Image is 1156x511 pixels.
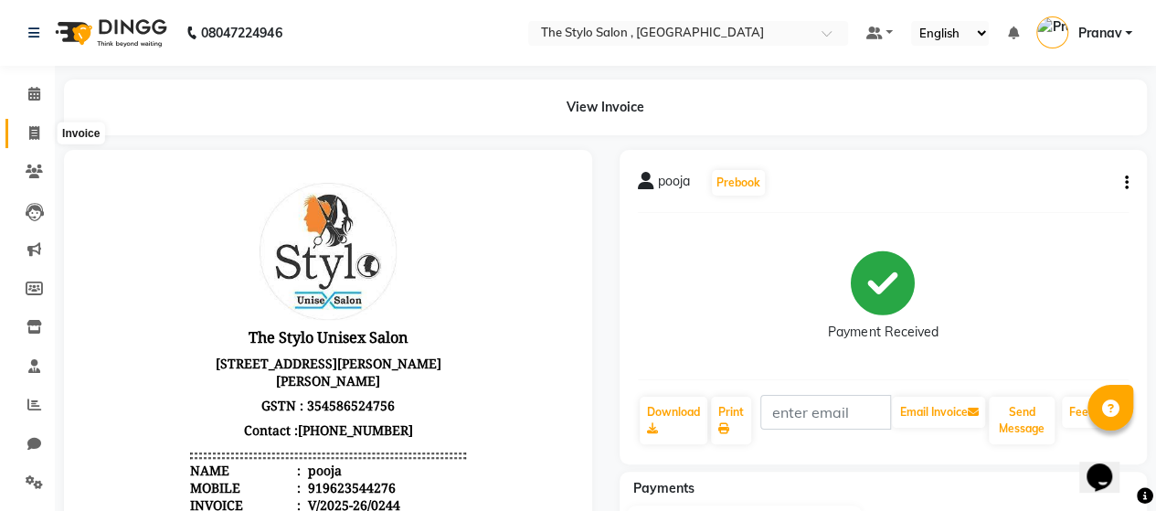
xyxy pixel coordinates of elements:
span: : [215,346,218,363]
img: Pranav [1036,16,1068,48]
button: Send Message [989,397,1055,444]
div: pooja [222,293,260,311]
button: Prebook [712,170,765,196]
img: logo [47,7,172,59]
small: by [PERSON_NAME], [PERSON_NAME] [108,461,196,509]
span: TOTAL [335,410,377,428]
div: Name [108,293,218,311]
span: QTY [258,393,283,410]
span: DISCOUNT [108,410,174,428]
button: Email Invoice [892,397,985,428]
b: 08047224946 [201,7,281,59]
input: enter email [760,395,892,430]
div: V/2025-26/0244 [222,328,318,346]
span: TAX [264,410,289,428]
span: RATE [182,393,215,410]
span: ₹2,000.00 [309,493,367,510]
span: AMOUNT [182,410,239,428]
div: Invoice [108,328,218,346]
p: Contact :[PHONE_NUMBER] [108,250,384,274]
span: Pranav [1077,24,1121,43]
span: pooja [658,172,690,197]
div: Date [108,346,218,363]
div: 919623544276 [222,311,313,328]
span: : [215,293,218,311]
span: STAFF [108,393,146,410]
a: Print [711,397,751,444]
span: ₹2,000.00 [166,493,225,510]
span: : [215,311,218,328]
span: ITEM [108,376,141,393]
div: [DATE] [222,346,269,363]
iframe: chat widget [1079,438,1138,493]
a: Feedback [1062,397,1127,428]
h3: The Stylo Unisex Salon [108,155,384,183]
span: Payments [633,480,695,496]
p: GSTN : 354586524756 [108,225,384,250]
img: file_1703507434941.jpg [177,15,314,152]
div: Invoice [58,122,104,144]
p: [STREET_ADDRESS][PERSON_NAME][PERSON_NAME] [108,183,384,225]
div: Mobile [108,311,218,328]
a: Download [640,397,707,444]
span: 1 [260,493,267,510]
span: : [215,328,218,346]
span: PRICE [324,393,361,410]
span: [PERSON_NAME] Facial [108,441,250,458]
div: View Invoice [64,80,1147,135]
div: Payment Received [828,323,938,342]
